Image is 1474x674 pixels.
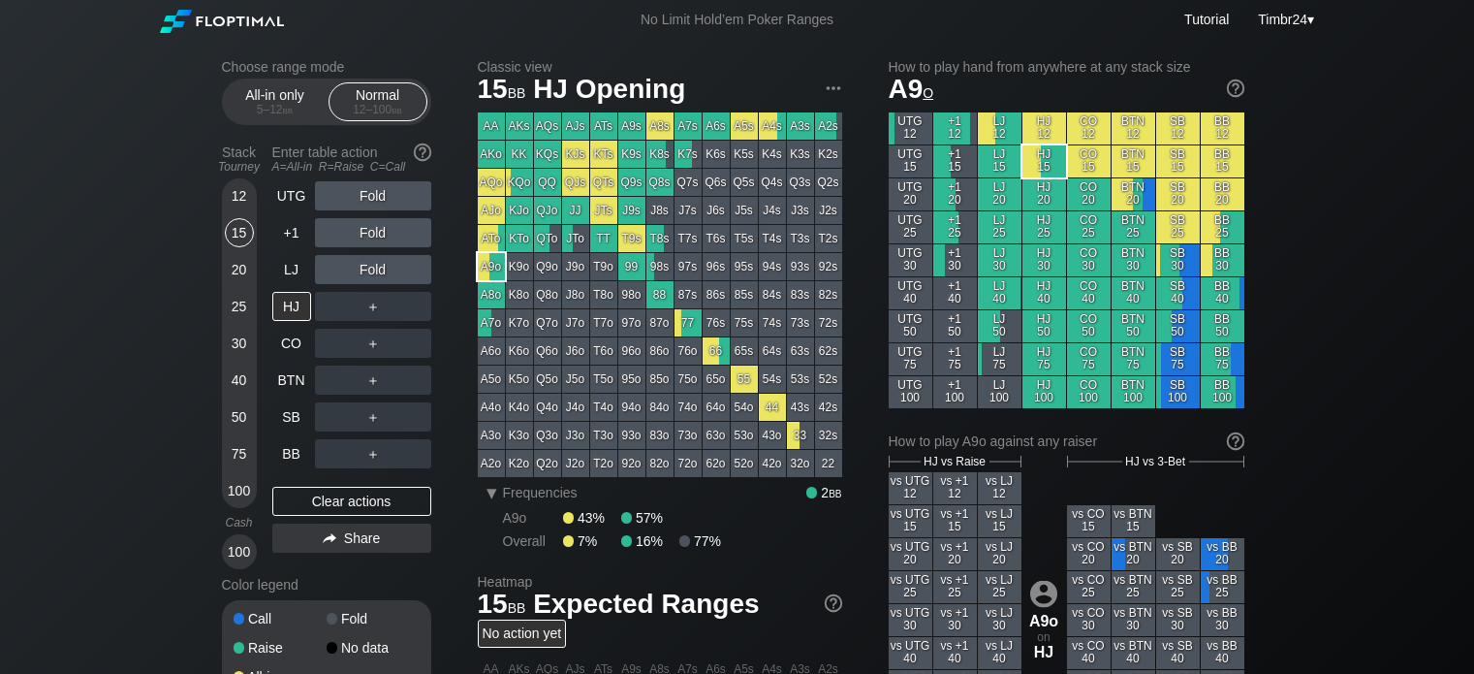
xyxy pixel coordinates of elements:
[759,141,786,168] div: K4s
[478,253,505,280] div: A9o
[412,142,433,163] img: help.32db89a4.svg
[731,253,758,280] div: 95s
[235,103,316,116] div: 5 – 12
[1201,211,1244,243] div: BB 25
[674,197,702,224] div: J7s
[534,337,561,365] div: Q6o
[1022,343,1066,375] div: HJ 75
[478,197,505,224] div: AJo
[272,402,311,432] div: SB
[562,225,589,252] div: JTo
[674,366,702,393] div: 75o
[534,281,561,308] div: Q8o
[646,225,674,252] div: T8s
[1067,211,1111,243] div: CO 25
[272,218,311,247] div: +1
[889,74,934,104] span: A9
[590,450,617,477] div: T2o
[272,366,311,395] div: BTN
[272,137,431,181] div: Enter table action
[674,337,702,365] div: 76o
[889,59,1244,75] h2: How to play hand from anywhere at any stack size
[1112,277,1155,309] div: BTN 40
[1022,178,1066,210] div: HJ 20
[1067,277,1111,309] div: CO 40
[618,225,645,252] div: T9s
[1112,211,1155,243] div: BTN 25
[590,112,617,140] div: ATs
[1022,244,1066,276] div: HJ 30
[1201,277,1244,309] div: BB 40
[1156,343,1200,375] div: SB 75
[646,253,674,280] div: 98s
[978,310,1021,342] div: LJ 50
[478,112,505,140] div: AA
[478,225,505,252] div: ATo
[978,244,1021,276] div: LJ 30
[225,329,254,358] div: 30
[815,422,842,449] div: 32s
[731,394,758,421] div: 54o
[506,253,533,280] div: K9o
[674,112,702,140] div: A7s
[889,211,932,243] div: UTG 25
[933,244,977,276] div: +1 30
[618,309,645,337] div: 97o
[506,422,533,449] div: K3o
[315,402,431,432] div: ＋
[1156,244,1200,276] div: SB 30
[1112,112,1155,144] div: BTN 12
[478,366,505,393] div: A5o
[590,141,617,168] div: KTs
[815,141,842,168] div: K2s
[1112,244,1155,276] div: BTN 30
[978,112,1021,144] div: LJ 12
[590,225,617,252] div: TT
[506,309,533,337] div: K7o
[731,225,758,252] div: T5s
[478,141,505,168] div: AKo
[1258,12,1307,27] span: Timbr24
[333,83,423,120] div: Normal
[590,394,617,421] div: T4o
[1067,310,1111,342] div: CO 50
[731,422,758,449] div: 53o
[703,281,730,308] div: 86s
[1201,145,1244,177] div: BB 15
[731,450,758,477] div: 52o
[787,141,814,168] div: K3s
[978,277,1021,309] div: LJ 40
[759,225,786,252] div: T4s
[618,112,645,140] div: A9s
[506,141,533,168] div: KK
[731,169,758,196] div: Q5s
[478,450,505,477] div: A2o
[674,225,702,252] div: T7s
[225,218,254,247] div: 15
[674,169,702,196] div: Q7s
[225,439,254,468] div: 75
[590,169,617,196] div: QTs
[646,366,674,393] div: 85o
[392,103,402,116] span: bb
[787,112,814,140] div: A3s
[759,366,786,393] div: 54s
[1112,343,1155,375] div: BTN 75
[1156,376,1200,408] div: SB 100
[674,253,702,280] div: 97s
[815,253,842,280] div: 92s
[815,337,842,365] div: 62s
[815,281,842,308] div: 82s
[703,141,730,168] div: K6s
[1067,376,1111,408] div: CO 100
[590,281,617,308] div: T8o
[506,337,533,365] div: K6o
[562,141,589,168] div: KJs
[225,292,254,321] div: 25
[225,476,254,505] div: 100
[646,281,674,308] div: 88
[823,593,844,614] img: help.32db89a4.svg
[225,181,254,210] div: 12
[759,309,786,337] div: 74s
[1201,112,1244,144] div: BB 12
